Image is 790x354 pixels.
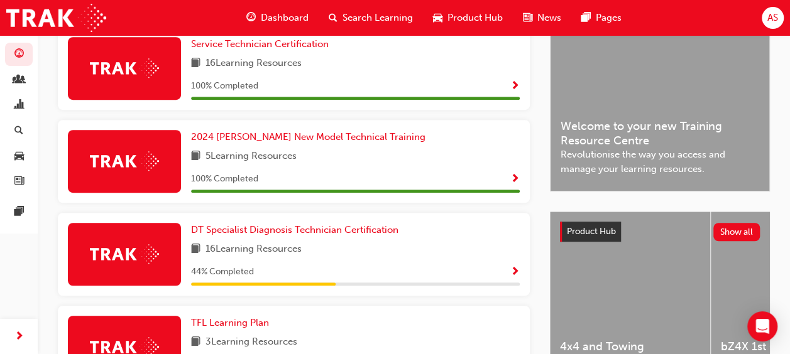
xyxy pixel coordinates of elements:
[510,171,520,187] button: Show Progress
[206,56,302,72] span: 16 Learning Resources
[510,78,520,94] button: Show Progress
[560,340,700,354] span: 4x4 and Towing
[561,119,759,147] span: Welcome to your new Training Resource Centre
[14,49,24,60] span: guage-icon
[510,174,520,185] span: Show Progress
[14,100,24,111] span: chart-icon
[191,223,403,237] a: DT Specialist Diagnosis Technician Certification
[567,226,616,237] span: Product Hub
[191,38,329,50] span: Service Technician Certification
[191,316,274,330] a: TFL Learning Plan
[447,11,503,25] span: Product Hub
[191,56,200,72] span: book-icon
[433,10,442,26] span: car-icon
[14,206,24,218] span: pages-icon
[191,265,254,279] span: 44 % Completed
[191,130,431,144] a: 2024 [PERSON_NAME] New Model Technical Training
[14,126,23,137] span: search-icon
[510,81,520,92] span: Show Progress
[14,176,24,188] span: news-icon
[90,151,159,171] img: Trak
[561,147,759,176] span: Revolutionise the way you access and manage your learning resources.
[523,10,532,26] span: news-icon
[319,5,423,31] a: search-iconSearch Learning
[596,11,622,25] span: Pages
[14,75,24,86] span: people-icon
[747,311,777,341] div: Open Intercom Messenger
[191,131,425,142] span: 2024 [PERSON_NAME] New Model Technical Training
[14,151,24,162] span: car-icon
[206,149,297,164] span: 5 Learning Resources
[14,329,24,345] span: next-icon
[191,149,200,164] span: book-icon
[206,242,302,257] span: 16 Learning Resources
[90,244,159,264] img: Trak
[713,223,760,241] button: Show all
[510,264,520,280] button: Show Progress
[191,79,258,94] span: 100 % Completed
[246,10,256,26] span: guage-icon
[571,5,632,31] a: pages-iconPages
[191,37,334,51] a: Service Technician Certification
[6,4,106,32] img: Trak
[191,224,398,235] span: DT Specialist Diagnosis Technician Certification
[423,5,513,31] a: car-iconProduct Hub
[191,172,258,186] span: 100 % Completed
[767,11,778,25] span: AS
[510,267,520,278] span: Show Progress
[581,10,591,26] span: pages-icon
[206,335,297,350] span: 3 Learning Resources
[550,2,770,191] a: Latest NewsShow allWelcome to your new Training Resource CentreRevolutionise the way you access a...
[560,222,760,242] a: Product HubShow all
[343,11,413,25] span: Search Learning
[762,7,784,29] button: AS
[513,5,571,31] a: news-iconNews
[191,242,200,257] span: book-icon
[261,11,309,25] span: Dashboard
[191,317,269,328] span: TFL Learning Plan
[329,10,337,26] span: search-icon
[537,11,561,25] span: News
[236,5,319,31] a: guage-iconDashboard
[90,58,159,78] img: Trak
[191,335,200,350] span: book-icon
